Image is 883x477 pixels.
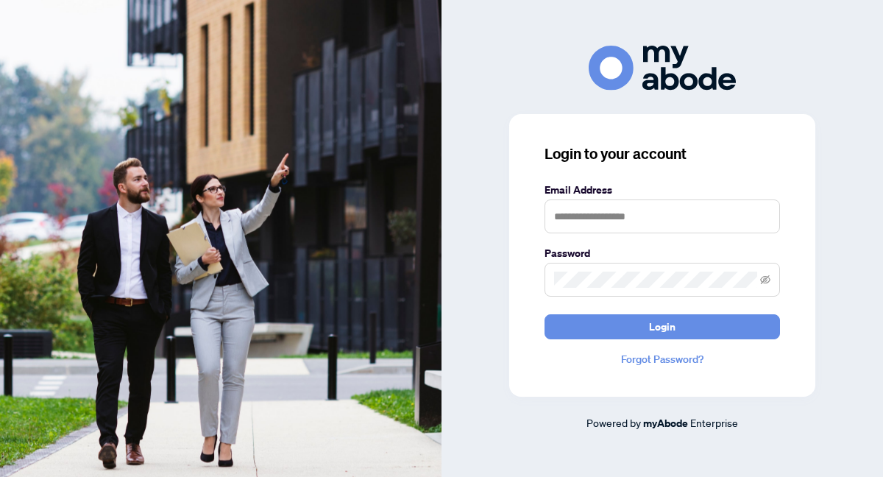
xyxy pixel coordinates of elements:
label: Email Address [545,182,780,198]
label: Password [545,245,780,261]
h3: Login to your account [545,144,780,164]
a: Forgot Password? [545,351,780,367]
span: Enterprise [690,416,738,429]
span: Login [649,315,675,339]
a: myAbode [643,415,688,431]
span: eye-invisible [760,275,770,285]
span: Powered by [586,416,641,429]
button: Login [545,314,780,339]
img: ma-logo [589,46,736,91]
